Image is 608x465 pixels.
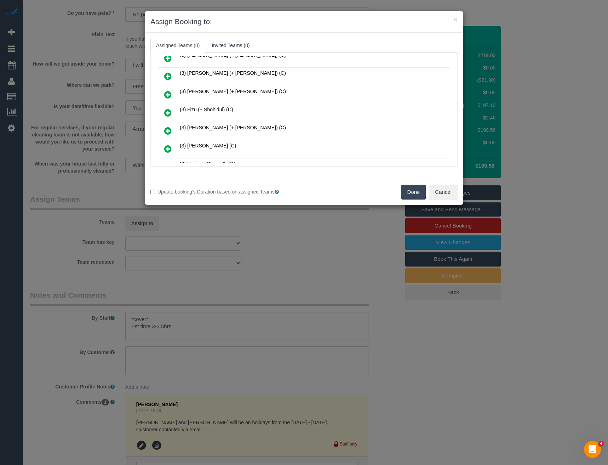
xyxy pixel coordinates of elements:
span: (3) Hasindu Chamath (C) [180,161,235,167]
iframe: Intercom live chat [584,441,601,458]
button: Done [401,185,426,200]
label: Update booking's Duration based on assigned Teams [150,188,299,195]
span: (3) [PERSON_NAME] (+ [PERSON_NAME]) (C) [180,70,286,76]
a: Invited Teams (0) [206,38,255,53]
span: (3) [PERSON_NAME] (C) [180,143,236,149]
input: Update booking's Duration based on assigned Teams [150,190,155,194]
button: × [453,16,458,23]
span: (3) Fizu (+ Shohidul) (C) [180,107,233,112]
span: 4 [598,441,604,447]
span: (3) [PERSON_NAME] (+ [PERSON_NAME]) (C) [180,89,286,94]
span: (3) [PERSON_NAME] (+ [PERSON_NAME]) (C) [180,125,286,130]
button: Cancel [429,185,458,200]
h3: Assign Booking to: [150,16,458,27]
a: Assigned Teams (0) [150,38,205,53]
